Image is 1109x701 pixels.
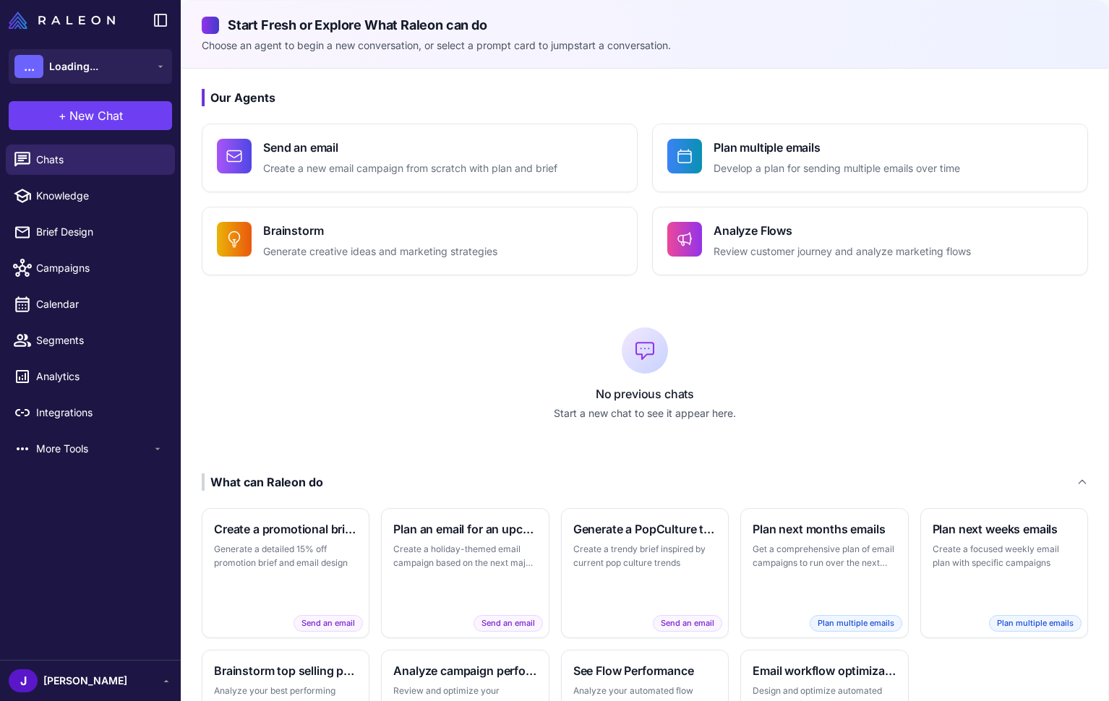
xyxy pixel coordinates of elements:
span: Chats [36,152,163,168]
span: Integrations [36,405,163,421]
h3: Brainstorm top selling products [214,662,357,679]
button: Analyze FlowsReview customer journey and analyze marketing flows [652,207,1088,275]
button: Plan multiple emailsDevelop a plan for sending multiple emails over time [652,124,1088,192]
h3: See Flow Performance [573,662,716,679]
button: Plan next months emailsGet a comprehensive plan of email campaigns to run over the next monthPlan... [740,508,908,638]
p: Get a comprehensive plan of email campaigns to run over the next month [753,542,896,570]
h3: Create a promotional brief and email [214,520,357,538]
h4: Plan multiple emails [714,139,960,156]
span: Send an email [653,615,722,632]
span: [PERSON_NAME] [43,673,127,689]
span: More Tools [36,441,152,457]
a: Integrations [6,397,175,428]
p: Generate a detailed 15% off promotion brief and email design [214,542,357,570]
span: Segments [36,332,163,348]
a: Segments [6,325,175,356]
span: Loading... [49,59,98,74]
h3: Generate a PopCulture themed brief [573,520,716,538]
span: New Chat [69,107,123,124]
button: Generate a PopCulture themed briefCreate a trendy brief inspired by current pop culture trendsSen... [561,508,729,638]
span: Plan multiple emails [810,615,902,632]
a: Analytics [6,361,175,392]
span: Send an email [294,615,363,632]
a: Knowledge [6,181,175,211]
a: Raleon Logo [9,12,121,29]
h3: Our Agents [202,89,1088,106]
button: BrainstormGenerate creative ideas and marketing strategies [202,207,638,275]
div: ... [14,55,43,78]
span: Analytics [36,369,163,384]
p: Choose an agent to begin a new conversation, or select a prompt card to jumpstart a conversation. [202,38,1088,53]
h3: Email workflow optimization [753,662,896,679]
a: Chats [6,145,175,175]
span: Plan multiple emails [989,615,1082,632]
h3: Plan next months emails [753,520,896,538]
button: Plan next weeks emailsCreate a focused weekly email plan with specific campaignsPlan multiple emails [920,508,1088,638]
p: Generate creative ideas and marketing strategies [263,244,497,260]
span: Campaigns [36,260,163,276]
h4: Analyze Flows [714,222,971,239]
p: Develop a plan for sending multiple emails over time [714,160,960,177]
h3: Analyze campaign performance [393,662,536,679]
button: Send an emailCreate a new email campaign from scratch with plan and brief [202,124,638,192]
span: + [59,107,67,124]
div: What can Raleon do [202,473,323,491]
span: Calendar [36,296,163,312]
p: No previous chats [202,385,1088,403]
p: Review customer journey and analyze marketing flows [714,244,971,260]
span: Send an email [474,615,543,632]
img: Raleon Logo [9,12,115,29]
button: ...Loading... [9,49,172,84]
p: Create a new email campaign from scratch with plan and brief [263,160,557,177]
span: Knowledge [36,188,163,204]
h4: Send an email [263,139,557,156]
h4: Brainstorm [263,222,497,239]
button: +New Chat [9,101,172,130]
h2: Start Fresh or Explore What Raleon can do [202,15,1088,35]
h3: Plan next weeks emails [933,520,1076,538]
p: Create a focused weekly email plan with specific campaigns [933,542,1076,570]
a: Calendar [6,289,175,319]
button: Plan an email for an upcoming holidayCreate a holiday-themed email campaign based on the next maj... [381,508,549,638]
a: Campaigns [6,253,175,283]
span: Brief Design [36,224,163,240]
p: Create a holiday-themed email campaign based on the next major holiday [393,542,536,570]
div: J [9,669,38,692]
button: Create a promotional brief and emailGenerate a detailed 15% off promotion brief and email designS... [202,508,369,638]
p: Create a trendy brief inspired by current pop culture trends [573,542,716,570]
a: Brief Design [6,217,175,247]
h3: Plan an email for an upcoming holiday [393,520,536,538]
p: Start a new chat to see it appear here. [202,405,1088,421]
